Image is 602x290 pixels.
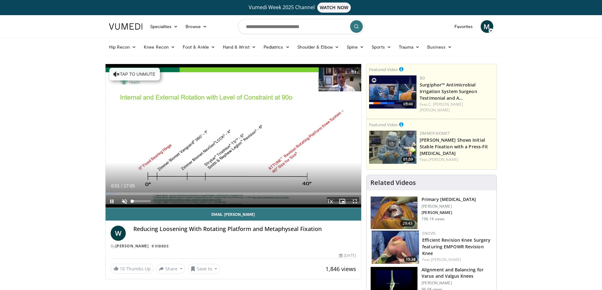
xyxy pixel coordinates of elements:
[422,196,476,203] h3: Primary [MEDICAL_DATA]
[422,210,476,215] p: [PERSON_NAME]
[420,75,425,81] a: BD
[420,137,488,156] a: [PERSON_NAME] Shows Initial Stable Fixation with a Press-Fit [MEDICAL_DATA]
[238,19,364,34] input: Search topics, interventions
[325,265,356,273] span: 1,846 views
[110,3,492,13] a: Vumedi Week 2025 ChannelWATCH NOW
[121,183,123,188] span: /
[369,122,398,127] small: Featured Video
[422,237,490,256] a: Efficient Revision Knee Surgery featuring EMPOWR Revision Knee
[401,101,415,107] span: 03:40
[371,197,417,229] img: 297061_3.png.150x105_q85_crop-smart_upscale.jpg
[349,195,361,208] button: Fullscreen
[323,195,336,208] button: Playback Rate
[111,243,356,249] div: By
[451,20,477,33] a: Favorites
[115,243,149,249] a: [PERSON_NAME]
[372,231,419,264] a: 15:38
[422,231,436,236] a: Enovis
[179,41,219,53] a: Foot & Ankle
[336,195,349,208] button: Enable picture-in-picture mode
[395,41,424,53] a: Trauma
[431,257,461,262] a: [PERSON_NAME]
[260,41,294,53] a: Pediatrics
[372,231,419,264] img: 2c6dc023-217a-48ee-ae3e-ea951bf834f3.150x105_q85_crop-smart_upscale.jpg
[369,131,417,164] img: 6bc46ad6-b634-4876-a934-24d4e08d5fac.150x105_q85_crop-smart_upscale.jpg
[188,264,220,274] button: Save to
[420,102,494,113] div: Feat.
[111,183,120,188] span: 0:01
[370,179,416,186] h4: Related Videos
[111,264,154,274] a: 10 Thumbs Up
[133,226,356,233] h4: Reducing Loosening With Rotating Platform and Metaphyseal Fixation
[422,216,445,222] p: 196.1K views
[146,20,182,33] a: Specialties
[420,157,494,163] div: Feat.
[132,200,150,202] div: Volume Level
[368,41,395,53] a: Sports
[422,267,493,279] h3: Alignment and Balancing for Varus and Valgus Knees
[420,82,477,101] a: Surgiphor™ Antimicrobial Irrigation System Surgeon Testimonial and A…
[118,195,131,208] button: Unmute
[401,157,415,162] span: 01:59
[109,23,143,30] img: VuMedi Logo
[369,75,417,109] a: 03:40
[420,102,463,113] a: C. [PERSON_NAME] [PERSON_NAME]
[124,183,135,188] span: 17:05
[422,257,491,263] div: Feat.
[369,75,417,109] img: 70422da6-974a-44ac-bf9d-78c82a89d891.150x105_q85_crop-smart_upscale.jpg
[343,41,368,53] a: Spine
[404,257,417,262] span: 15:38
[106,195,118,208] button: Pause
[317,3,351,13] span: WATCH NOW
[106,192,362,195] div: Progress Bar
[106,208,362,221] a: Email [PERSON_NAME]
[422,281,493,286] p: [PERSON_NAME]
[369,131,417,164] a: 01:59
[105,41,140,53] a: Hip Recon
[423,41,456,53] a: Business
[106,64,362,208] video-js: Video Player
[120,266,125,272] span: 10
[400,220,415,227] span: 29:43
[420,131,450,136] a: Zimmer Biomet
[219,41,260,53] a: Hand & Wrist
[111,226,126,241] a: W
[140,41,179,53] a: Knee Recon
[156,264,185,274] button: Share
[150,243,171,249] a: 9 Videos
[422,204,476,209] p: [PERSON_NAME]
[369,67,398,72] small: Featured Video
[370,196,493,230] a: 29:43 Primary [MEDICAL_DATA] [PERSON_NAME] [PERSON_NAME] 196.1K views
[481,20,493,33] a: M
[182,20,211,33] a: Browse
[294,41,343,53] a: Shoulder & Elbow
[429,157,459,162] a: [PERSON_NAME]
[109,68,160,80] button: Tap to unmute
[339,253,356,258] div: [DATE]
